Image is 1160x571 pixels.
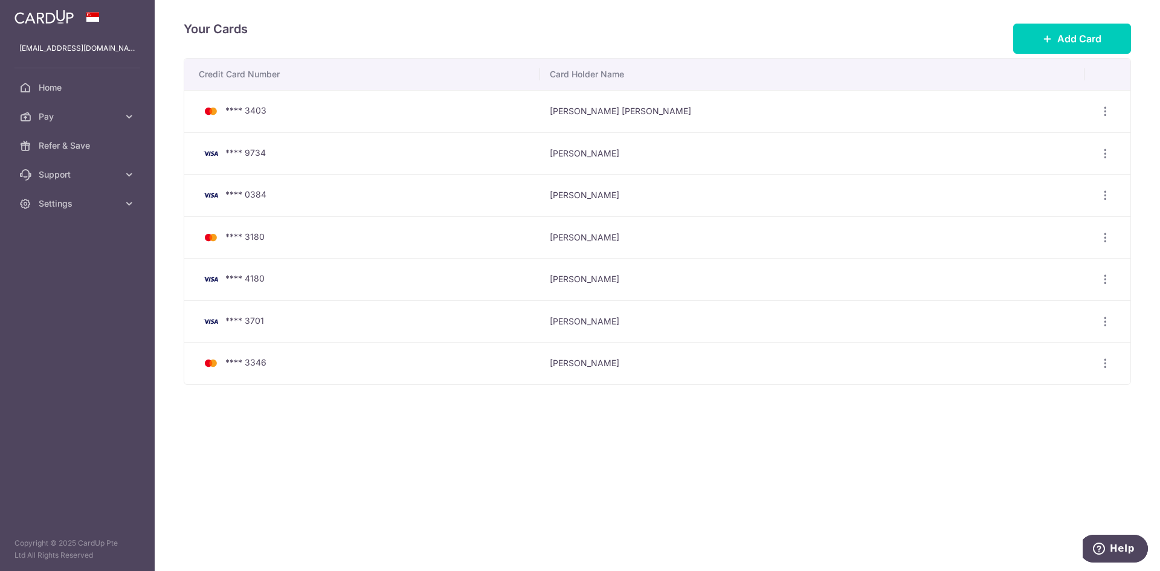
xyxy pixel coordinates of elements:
[39,169,118,181] span: Support
[39,198,118,210] span: Settings
[540,300,1084,343] td: [PERSON_NAME]
[540,59,1084,90] th: Card Holder Name
[184,19,248,39] h4: Your Cards
[39,140,118,152] span: Refer & Save
[27,8,52,19] span: Help
[19,42,135,54] p: [EMAIL_ADDRESS][DOMAIN_NAME]
[199,356,223,370] img: Bank Card
[14,10,74,24] img: CardUp
[39,111,118,123] span: Pay
[199,146,223,161] img: Bank Card
[184,59,540,90] th: Credit Card Number
[540,174,1084,216] td: [PERSON_NAME]
[199,314,223,329] img: Bank Card
[540,258,1084,300] td: [PERSON_NAME]
[540,132,1084,175] td: [PERSON_NAME]
[1057,31,1101,46] span: Add Card
[39,82,118,94] span: Home
[1083,535,1148,565] iframe: Opens a widget where you can find more information
[199,230,223,245] img: Bank Card
[199,104,223,118] img: Bank Card
[540,216,1084,259] td: [PERSON_NAME]
[199,272,223,286] img: Bank Card
[1013,24,1131,54] button: Add Card
[199,188,223,202] img: Bank Card
[540,90,1084,132] td: [PERSON_NAME] [PERSON_NAME]
[540,342,1084,384] td: [PERSON_NAME]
